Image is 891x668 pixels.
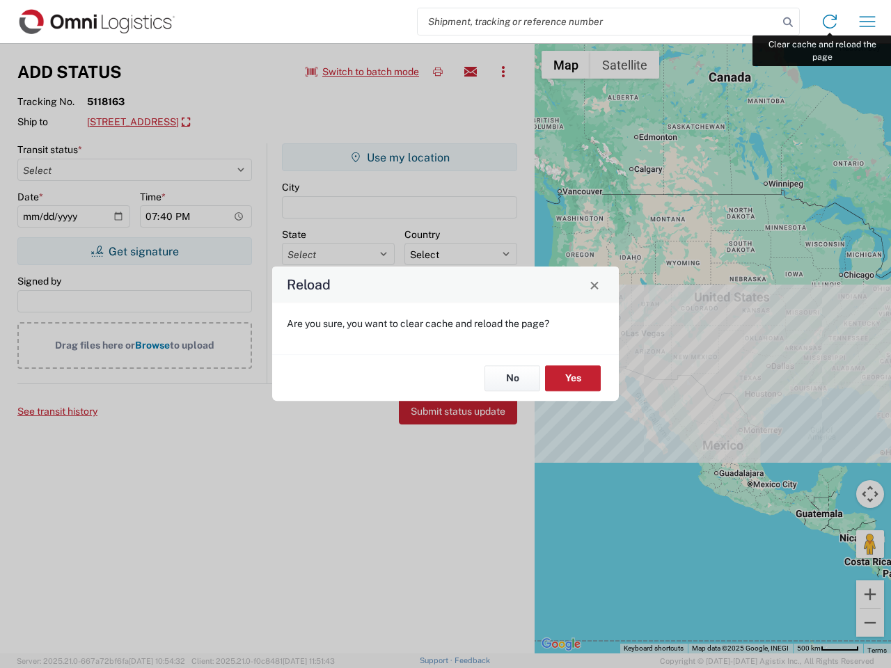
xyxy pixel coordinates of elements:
button: No [484,365,540,391]
h4: Reload [287,275,331,295]
button: Yes [545,365,601,391]
button: Close [585,275,604,294]
p: Are you sure, you want to clear cache and reload the page? [287,317,604,330]
input: Shipment, tracking or reference number [418,8,778,35]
